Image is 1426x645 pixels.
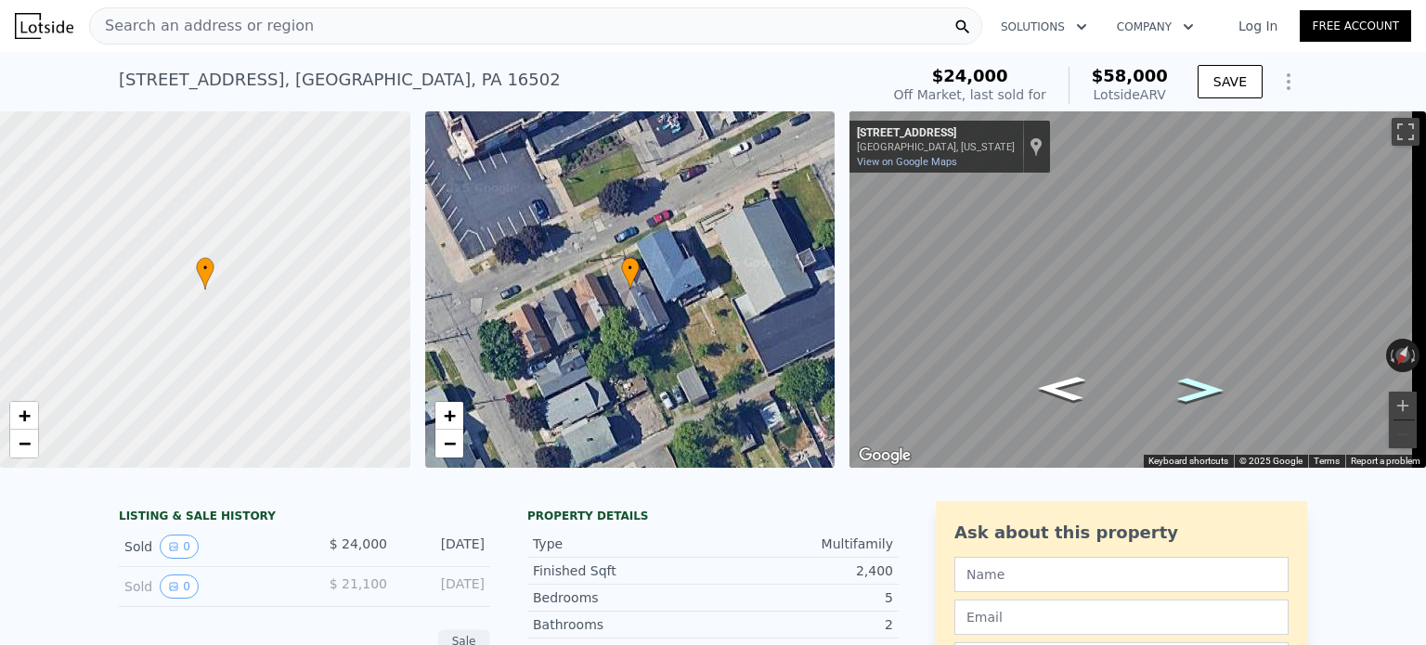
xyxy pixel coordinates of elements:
span: $58,000 [1092,66,1168,85]
button: Rotate clockwise [1410,339,1420,372]
div: Off Market, last sold for [894,85,1046,104]
div: Multifamily [713,535,893,553]
button: Zoom out [1389,420,1417,448]
div: Type [533,535,713,553]
div: [STREET_ADDRESS] , [GEOGRAPHIC_DATA] , PA 16502 [119,67,561,93]
div: [DATE] [402,535,485,559]
a: View on Google Maps [857,156,957,168]
a: Log In [1216,17,1300,35]
button: View historical data [160,535,199,559]
img: Lotside [15,13,73,39]
span: © 2025 Google [1239,456,1303,466]
button: Reset the view [1389,338,1417,374]
div: Finished Sqft [533,561,713,580]
span: − [443,432,455,455]
div: Lotside ARV [1092,85,1168,104]
a: Open this area in Google Maps (opens a new window) [854,444,915,468]
img: Google [854,444,915,468]
span: • [621,260,640,277]
span: • [196,260,214,277]
span: − [19,432,31,455]
button: Company [1102,10,1209,44]
input: Email [954,600,1289,635]
div: Bathrooms [533,615,713,634]
span: + [19,404,31,427]
div: Bedrooms [533,588,713,607]
div: 2 [713,615,893,634]
span: + [443,404,455,427]
a: Zoom in [435,402,463,430]
div: Sold [124,574,290,599]
span: $ 24,000 [330,536,387,551]
button: Rotate counterclockwise [1386,339,1396,372]
span: $24,000 [932,66,1008,85]
div: • [196,257,214,290]
div: Ask about this property [954,520,1289,546]
div: Property details [527,509,899,523]
a: Free Account [1300,10,1411,42]
a: Zoom out [435,430,463,458]
div: Street View [849,111,1426,468]
div: 5 [713,588,893,607]
path: Go Southwest, W 17th St [1158,372,1243,408]
button: Show Options [1270,63,1307,100]
button: Zoom in [1389,392,1417,419]
a: Zoom out [10,430,38,458]
div: • [621,257,640,290]
a: Show location on map [1030,136,1043,157]
div: LISTING & SALE HISTORY [119,509,490,527]
button: View historical data [160,574,199,599]
div: 2,400 [713,561,893,580]
input: Name [954,557,1289,592]
div: [GEOGRAPHIC_DATA], [US_STATE] [857,141,1015,153]
div: [STREET_ADDRESS] [857,126,1015,141]
a: Zoom in [10,402,38,430]
button: Toggle fullscreen view [1392,118,1420,146]
a: Report a problem [1351,456,1420,466]
div: [DATE] [402,574,485,599]
path: Go Northeast, W 17th St [1017,370,1106,406]
a: Terms [1314,456,1340,466]
button: SAVE [1198,65,1263,98]
span: Search an address or region [90,15,314,37]
button: Keyboard shortcuts [1148,455,1228,468]
div: Map [849,111,1426,468]
span: $ 21,100 [330,576,387,591]
div: Sold [124,535,290,559]
button: Solutions [986,10,1102,44]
